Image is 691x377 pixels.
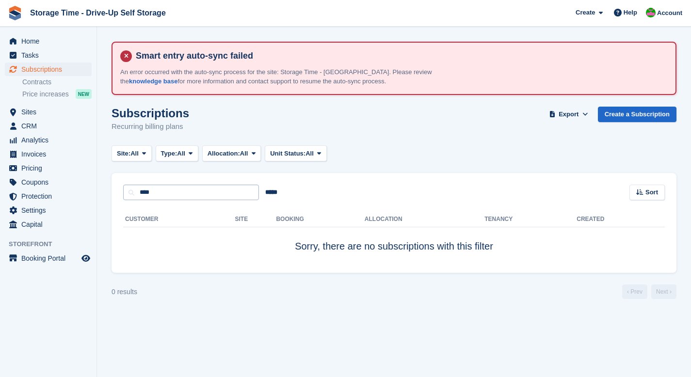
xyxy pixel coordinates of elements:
[129,78,177,85] a: knowledge base
[21,119,80,133] span: CRM
[559,110,579,119] span: Export
[305,149,314,158] span: All
[5,204,92,217] a: menu
[5,251,92,265] a: menu
[21,48,80,62] span: Tasks
[235,212,276,227] th: Site
[22,90,69,99] span: Price increases
[112,107,189,120] h1: Subscriptions
[270,149,305,158] span: Unit Status:
[21,189,80,203] span: Protection
[21,63,80,76] span: Subscriptions
[622,284,647,299] a: Previous
[21,105,80,119] span: Sites
[620,284,678,299] nav: Page
[112,121,189,132] p: Recurring billing plans
[161,149,177,158] span: Type:
[21,34,80,48] span: Home
[112,287,137,297] div: 0 results
[5,34,92,48] a: menu
[657,8,682,18] span: Account
[598,107,676,123] a: Create a Subscription
[21,204,80,217] span: Settings
[576,8,595,17] span: Create
[5,218,92,231] a: menu
[5,133,92,147] a: menu
[624,8,637,17] span: Help
[276,212,364,227] th: Booking
[22,78,92,87] a: Contracts
[76,89,92,99] div: NEW
[547,107,590,123] button: Export
[21,251,80,265] span: Booking Portal
[120,67,460,86] p: An error occurred with the auto-sync process for the site: Storage Time - [GEOGRAPHIC_DATA]. Plea...
[8,6,22,20] img: stora-icon-8386f47178a22dfd0bd8f6a31ec36ba5ce8667c1dd55bd0f319d3a0aa187defe.svg
[21,218,80,231] span: Capital
[22,89,92,99] a: Price increases NEW
[21,133,80,147] span: Analytics
[202,145,261,161] button: Allocation: All
[80,252,92,264] a: Preview store
[651,284,676,299] a: Next
[484,212,518,227] th: Tenancy
[123,212,235,227] th: Customer
[5,189,92,203] a: menu
[5,105,92,119] a: menu
[5,48,92,62] a: menu
[156,145,198,161] button: Type: All
[9,239,96,249] span: Storefront
[5,175,92,189] a: menu
[117,149,130,158] span: Site:
[5,147,92,161] a: menu
[177,149,185,158] span: All
[646,8,656,17] img: Saeed
[132,50,668,62] h4: Smart entry auto-sync failed
[365,212,484,227] th: Allocation
[26,5,170,21] a: Storage Time - Drive-Up Self Storage
[21,161,80,175] span: Pricing
[112,145,152,161] button: Site: All
[130,149,139,158] span: All
[265,145,326,161] button: Unit Status: All
[21,175,80,189] span: Coupons
[240,149,248,158] span: All
[295,241,493,251] span: Sorry, there are no subscriptions with this filter
[5,63,92,76] a: menu
[645,188,658,197] span: Sort
[208,149,240,158] span: Allocation:
[21,147,80,161] span: Invoices
[5,119,92,133] a: menu
[577,212,665,227] th: Created
[5,161,92,175] a: menu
